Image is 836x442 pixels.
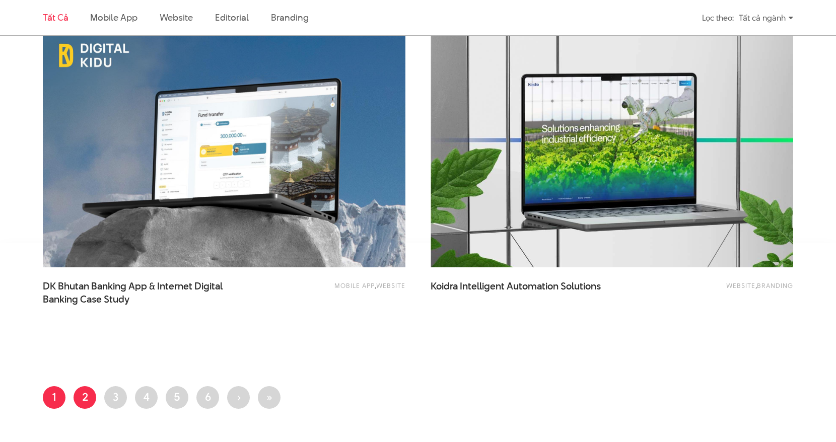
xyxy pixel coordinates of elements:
a: Website [376,281,405,290]
a: 2 [74,386,96,409]
a: DK Bhutan Banking App & Internet DigitalBanking Case Study [43,280,242,305]
a: 3 [104,386,127,409]
a: Branding [271,11,308,24]
a: Website [726,281,755,290]
img: Koidra Thumbnail [431,25,793,267]
a: Editorial [215,11,249,24]
a: 6 [196,386,219,409]
a: Mobile app [90,11,137,24]
div: Tất cả ngành [739,9,793,27]
span: Banking Case Study [43,293,129,306]
img: DK-Bhutan [43,25,405,267]
a: Mobile app [334,281,375,290]
span: » [266,389,272,404]
a: Koidra Intelligent Automation Solutions [431,280,630,305]
span: Solutions [561,279,601,293]
span: Koidra [431,279,458,293]
div: , [260,280,405,300]
div: , [648,280,793,300]
a: Website [160,11,193,24]
a: 4 [135,386,158,409]
a: Tất cả [43,11,68,24]
span: Intelligent [460,279,505,293]
span: Automation [507,279,559,293]
div: Lọc theo: [702,9,734,27]
span: › [237,389,241,404]
span: DK Bhutan Banking App & Internet Digital [43,280,242,305]
a: 5 [166,386,188,409]
a: Branding [757,281,793,290]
